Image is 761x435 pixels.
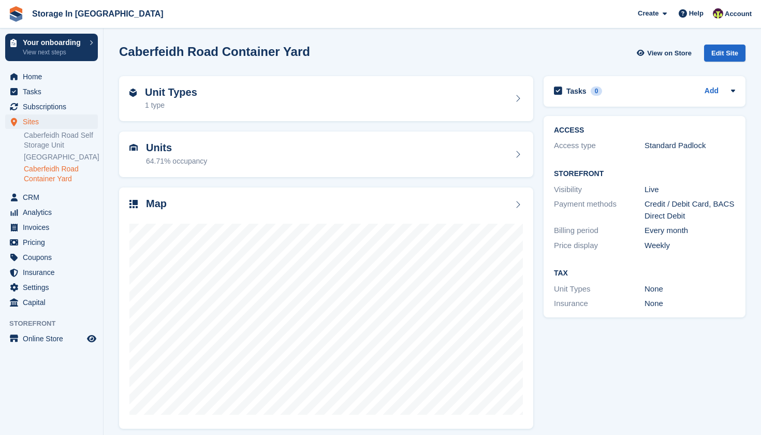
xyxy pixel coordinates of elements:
h2: Units [146,142,207,154]
div: Unit Types [554,283,645,295]
h2: Map [146,198,167,210]
a: menu [5,331,98,346]
div: None [645,283,735,295]
h2: Caberfeidh Road Container Yard [119,45,310,59]
a: Storage In [GEOGRAPHIC_DATA] [28,5,168,22]
div: Every month [645,225,735,237]
span: Analytics [23,205,85,220]
h2: ACCESS [554,126,735,135]
span: Invoices [23,220,85,235]
p: Your onboarding [23,39,84,46]
span: Help [689,8,704,19]
img: unit-icn-7be61d7bf1b0ce9d3e12c5938cc71ed9869f7b940bace4675aadf7bd6d80202e.svg [129,144,138,151]
img: Colin Wood [713,8,723,19]
h2: Tax [554,269,735,278]
div: Standard Padlock [645,140,735,152]
a: menu [5,250,98,265]
div: 1 type [145,100,197,111]
span: Pricing [23,235,85,250]
a: Unit Types 1 type [119,76,533,122]
span: Account [725,9,752,19]
a: Caberfeidh Road Container Yard [24,164,98,184]
a: menu [5,114,98,129]
a: Add [705,85,719,97]
span: Subscriptions [23,99,85,114]
a: menu [5,220,98,235]
a: menu [5,190,98,205]
a: Units 64.71% occupancy [119,132,533,177]
img: stora-icon-8386f47178a22dfd0bd8f6a31ec36ba5ce8667c1dd55bd0f319d3a0aa187defe.svg [8,6,24,22]
a: menu [5,84,98,99]
a: Preview store [85,332,98,345]
a: View on Store [635,45,696,62]
div: Weekly [645,240,735,252]
div: Price display [554,240,645,252]
span: Online Store [23,331,85,346]
span: Insurance [23,265,85,280]
span: Coupons [23,250,85,265]
a: Edit Site [704,45,745,66]
span: View on Store [647,48,692,59]
a: menu [5,265,98,280]
a: Your onboarding View next steps [5,34,98,61]
div: Access type [554,140,645,152]
span: CRM [23,190,85,205]
a: menu [5,99,98,114]
a: menu [5,295,98,310]
div: None [645,298,735,310]
span: Tasks [23,84,85,99]
div: Visibility [554,184,645,196]
a: menu [5,280,98,295]
div: 0 [591,86,603,96]
img: unit-type-icn-2b2737a686de81e16bb02015468b77c625bbabd49415b5ef34ead5e3b44a266d.svg [129,89,137,97]
div: 64.71% occupancy [146,156,207,167]
span: Settings [23,280,85,295]
a: menu [5,235,98,250]
span: Capital [23,295,85,310]
a: [GEOGRAPHIC_DATA] [24,152,98,162]
div: Credit / Debit Card, BACS Direct Debit [645,198,735,222]
div: Live [645,184,735,196]
span: Home [23,69,85,84]
a: menu [5,205,98,220]
span: Create [638,8,658,19]
h2: Tasks [566,86,587,96]
h2: Unit Types [145,86,197,98]
img: map-icn-33ee37083ee616e46c38cad1a60f524a97daa1e2b2c8c0bc3eb3415660979fc1.svg [129,200,138,208]
a: menu [5,69,98,84]
a: Caberfeidh Road Self Storage Unit [24,130,98,150]
h2: Storefront [554,170,735,178]
span: Sites [23,114,85,129]
div: Payment methods [554,198,645,222]
p: View next steps [23,48,84,57]
div: Insurance [554,298,645,310]
div: Edit Site [704,45,745,62]
a: Map [119,187,533,429]
span: Storefront [9,318,103,329]
div: Billing period [554,225,645,237]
